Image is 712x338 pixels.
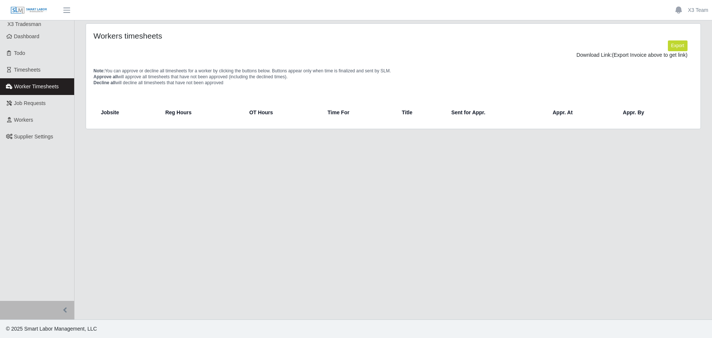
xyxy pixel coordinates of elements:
p: You can approve or decline all timesheets for a worker by clicking the buttons below. Buttons app... [93,68,693,86]
th: Reg Hours [159,104,244,121]
span: Dashboard [14,33,40,39]
span: Approve all [93,74,118,79]
th: Sent for Appr. [445,104,547,121]
span: Job Requests [14,100,46,106]
th: Time For [322,104,396,121]
img: SLM Logo [10,6,47,14]
th: OT Hours [243,104,322,121]
th: Jobsite [96,104,159,121]
span: Timesheets [14,67,41,73]
button: Export [668,40,688,51]
span: X3 Tradesman [7,21,41,27]
span: (Export Invoice above to get link) [612,52,688,58]
th: Title [396,104,445,121]
div: Download Link: [99,51,688,59]
a: X3 Team [688,6,708,14]
span: Supplier Settings [14,134,53,140]
span: Worker Timesheets [14,83,59,89]
th: Appr. At [547,104,617,121]
th: Appr. By [617,104,690,121]
h4: Workers timesheets [93,31,337,40]
span: Decline all [93,80,115,85]
span: Todo [14,50,25,56]
span: Note: [93,68,105,73]
span: © 2025 Smart Labor Management, LLC [6,326,97,332]
span: Workers [14,117,33,123]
